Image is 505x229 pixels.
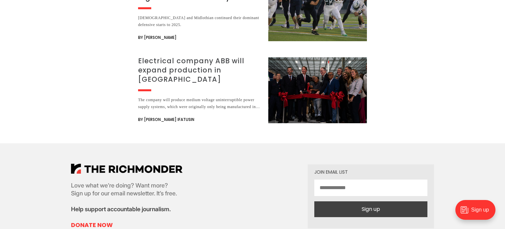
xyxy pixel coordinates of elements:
p: Help support accountable journalism. [71,205,182,213]
iframe: portal-trigger [450,197,505,229]
div: Join email list [314,170,427,174]
button: Sign up [314,201,427,217]
span: By [PERSON_NAME] [138,34,177,42]
div: [DEMOGRAPHIC_DATA] and Midlothian continued their dominant defensive starts to 2025. [138,14,260,28]
h3: Electrical company ABB will expand production in [GEOGRAPHIC_DATA] [138,56,260,84]
p: Love what we’re doing? Want more? Sign up for our email newsletter. It’s free. [71,182,182,197]
img: Electrical company ABB will expand production in Henrico [268,57,367,123]
a: Electrical company ABB will expand production in [GEOGRAPHIC_DATA] The company will produce mediu... [138,57,367,124]
img: The Richmonder Logo [71,164,182,174]
a: Donate Now [71,221,182,229]
div: The company will produce medium voltage uninterruptible power supply systems, which were original... [138,97,260,110]
span: By [PERSON_NAME] Ifatusin [138,116,194,124]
